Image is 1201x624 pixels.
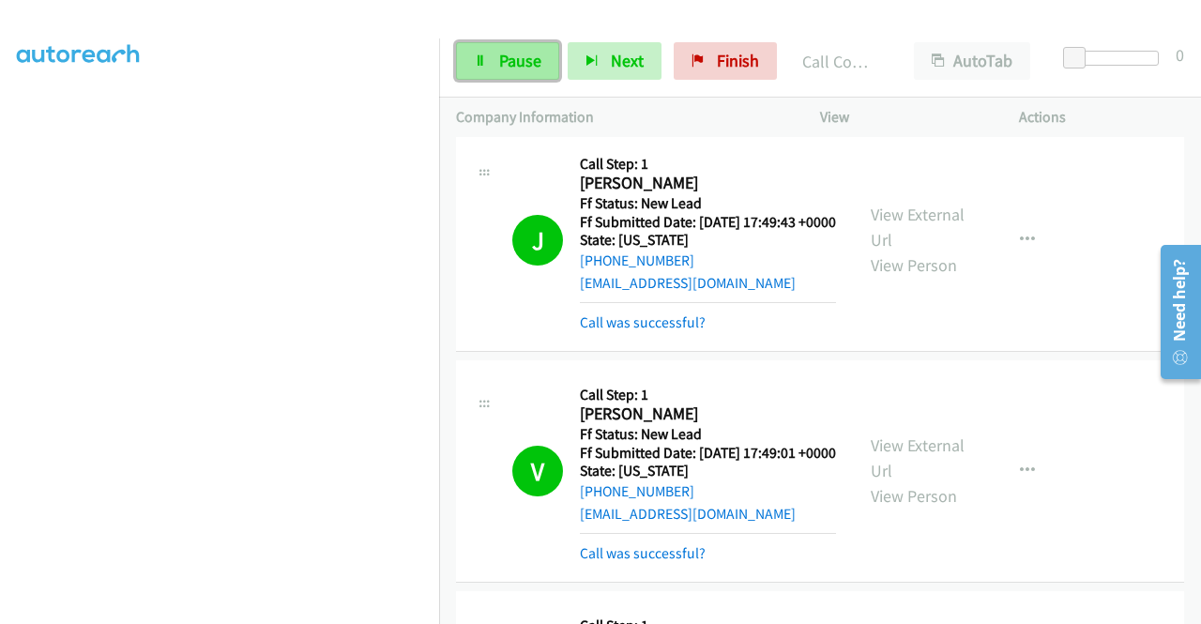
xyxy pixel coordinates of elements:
[580,444,836,463] h5: Ff Submitted Date: [DATE] 17:49:01 +0000
[580,213,836,232] h5: Ff Submitted Date: [DATE] 17:49:43 +0000
[1148,237,1201,387] iframe: Resource Center
[568,42,661,80] button: Next
[512,446,563,496] h1: V
[456,106,786,129] p: Company Information
[1176,42,1184,68] div: 0
[1072,51,1159,66] div: Delay between calls (in seconds)
[871,434,965,481] a: View External Url
[580,403,830,425] h2: [PERSON_NAME]
[802,49,880,74] p: Call Completed
[871,204,965,251] a: View External Url
[611,50,644,71] span: Next
[580,462,836,480] h5: State: [US_STATE]
[580,544,706,562] a: Call was successful?
[871,485,957,507] a: View Person
[580,425,836,444] h5: Ff Status: New Lead
[580,231,836,250] h5: State: [US_STATE]
[580,274,796,292] a: [EMAIL_ADDRESS][DOMAIN_NAME]
[580,313,706,331] a: Call was successful?
[580,194,836,213] h5: Ff Status: New Lead
[1019,106,1184,129] p: Actions
[456,42,559,80] a: Pause
[674,42,777,80] a: Finish
[580,155,836,174] h5: Call Step: 1
[512,215,563,266] h1: J
[580,482,694,500] a: [PHONE_NUMBER]
[580,173,830,194] h2: [PERSON_NAME]
[820,106,985,129] p: View
[580,251,694,269] a: [PHONE_NUMBER]
[499,50,541,71] span: Pause
[871,254,957,276] a: View Person
[717,50,759,71] span: Finish
[914,42,1030,80] button: AutoTab
[580,386,836,404] h5: Call Step: 1
[580,505,796,523] a: [EMAIL_ADDRESS][DOMAIN_NAME]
